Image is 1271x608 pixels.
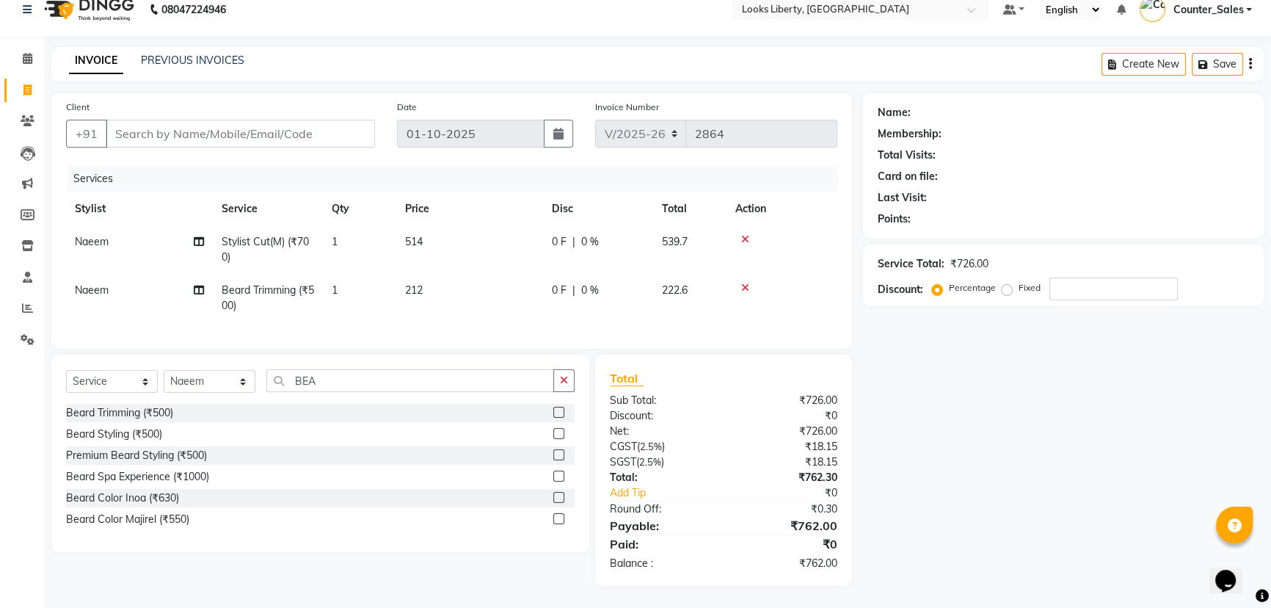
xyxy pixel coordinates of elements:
[323,192,396,225] th: Qty
[572,234,575,250] span: |
[1019,281,1041,294] label: Fixed
[599,502,724,517] div: Round Off:
[552,283,567,298] span: 0 F
[724,439,848,455] div: ₹18.15
[222,235,309,264] span: Stylist Cut(M) (₹700)
[581,234,599,250] span: 0 %
[213,192,323,225] th: Service
[222,283,314,312] span: Beard Trimming (₹500)
[1209,549,1256,593] iframe: chat widget
[1173,2,1243,18] span: Counter_Sales
[724,556,848,571] div: ₹762.00
[724,535,848,553] div: ₹0
[662,235,688,248] span: 539.7
[405,283,423,297] span: 212
[878,211,911,227] div: Points:
[66,512,189,527] div: Beard Color Majirel (₹550)
[572,283,575,298] span: |
[610,440,637,453] span: CGST
[949,281,996,294] label: Percentage
[595,101,659,114] label: Invoice Number
[878,256,944,272] div: Service Total:
[75,283,109,297] span: Naeem
[66,405,173,421] div: Beard Trimming (₹500)
[878,105,911,120] div: Name:
[599,455,724,470] div: ( )
[878,169,938,184] div: Card on file:
[599,470,724,485] div: Total:
[744,485,848,501] div: ₹0
[266,369,554,392] input: Search or Scan
[950,256,988,272] div: ₹726.00
[405,235,423,248] span: 514
[878,282,923,297] div: Discount:
[581,283,599,298] span: 0 %
[610,371,644,386] span: Total
[878,190,927,206] div: Last Visit:
[396,192,543,225] th: Price
[599,535,724,553] div: Paid:
[552,234,567,250] span: 0 F
[332,283,338,297] span: 1
[639,456,661,468] span: 2.5%
[599,439,724,455] div: ( )
[724,424,848,439] div: ₹726.00
[878,148,936,163] div: Total Visits:
[599,424,724,439] div: Net:
[724,408,848,424] div: ₹0
[724,455,848,470] div: ₹18.15
[68,165,848,192] div: Services
[332,235,338,248] span: 1
[543,192,653,225] th: Disc
[724,502,848,517] div: ₹0.30
[1101,53,1186,76] button: Create New
[141,54,244,67] a: PREVIOUS INVOICES
[69,48,123,74] a: INVOICE
[599,408,724,424] div: Discount:
[599,485,745,501] a: Add Tip
[653,192,726,225] th: Total
[66,469,209,485] div: Beard Spa Experience (₹1000)
[66,192,213,225] th: Stylist
[66,120,107,148] button: +91
[1192,53,1243,76] button: Save
[66,491,179,506] div: Beard Color Inoa (₹630)
[397,101,417,114] label: Date
[726,192,837,225] th: Action
[66,427,162,442] div: Beard Styling (₹500)
[640,441,662,452] span: 2.5%
[724,393,848,408] div: ₹726.00
[662,283,688,297] span: 222.6
[106,120,375,148] input: Search by Name/Mobile/Email/Code
[75,235,109,248] span: Naeem
[66,101,90,114] label: Client
[724,470,848,485] div: ₹762.30
[599,393,724,408] div: Sub Total:
[66,448,207,463] div: Premium Beard Styling (₹500)
[610,455,636,468] span: SGST
[878,126,942,142] div: Membership:
[724,517,848,535] div: ₹762.00
[599,517,724,535] div: Payable:
[599,556,724,571] div: Balance :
